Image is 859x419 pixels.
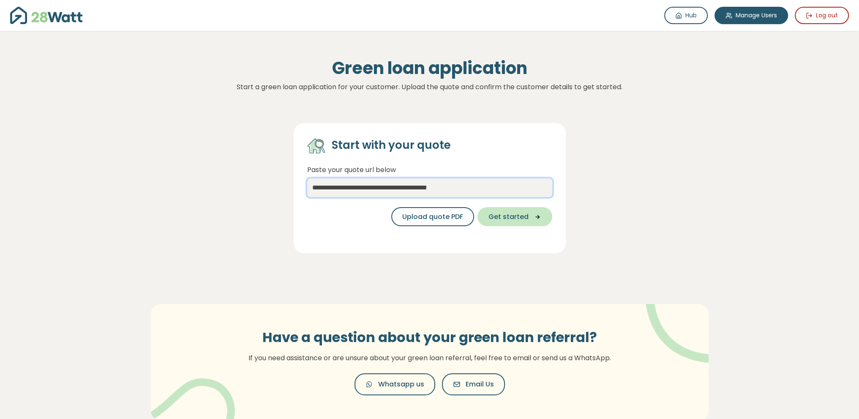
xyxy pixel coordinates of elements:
img: 28Watt [10,7,82,24]
h1: Green loan application [141,58,719,78]
p: Start a green loan application for your customer. Upload the quote and confirm the customer detai... [141,82,719,93]
a: Manage Users [714,7,788,24]
button: Upload quote PDF [391,207,474,226]
span: Upload quote PDF [402,212,463,222]
button: Email Us [442,373,505,395]
h3: Have a question about your green loan referral? [237,329,622,345]
a: Hub [664,7,708,24]
h4: Start with your quote [332,138,451,153]
button: Get started [477,207,552,226]
button: Whatsapp us [355,373,435,395]
span: Get started [488,212,529,222]
span: Whatsapp us [378,379,424,389]
span: Email Us [466,379,494,389]
p: If you need assistance or are unsure about your green loan referral, feel free to email or send u... [237,353,622,364]
img: vector [624,281,734,363]
button: Log out [795,7,849,24]
p: Paste your quote url below [307,164,552,175]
